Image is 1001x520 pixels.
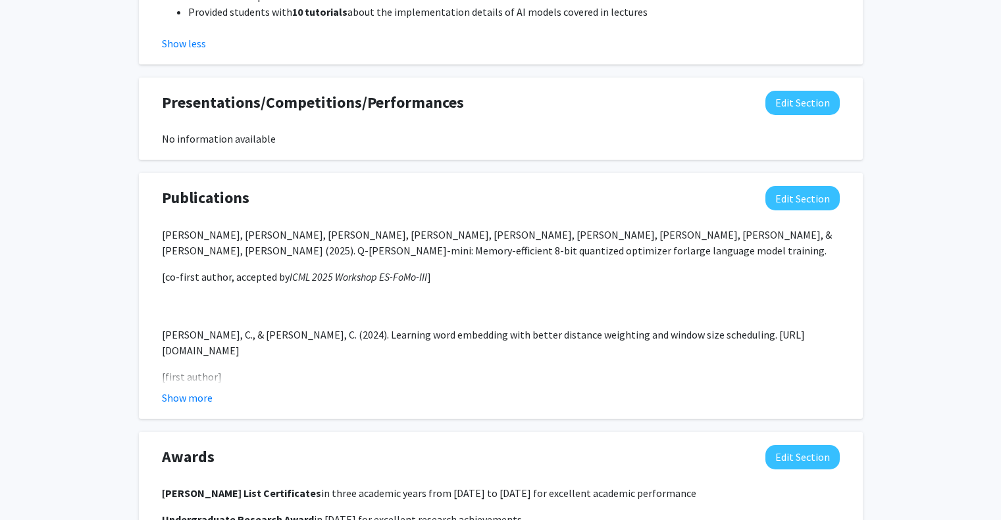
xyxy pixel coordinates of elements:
[162,485,840,501] p: in three academic years from [DATE] to [DATE] for excellent academic performance
[765,445,840,469] button: Edit Awards
[162,186,249,210] span: Publications
[162,131,840,147] div: No information available
[292,5,347,18] strong: 10 tutorials
[765,91,840,115] button: Edit Presentations/Competitions/Performances
[162,486,321,500] strong: [PERSON_NAME] List Certificates
[162,269,840,285] p: [co-first author, accepted by ]
[162,227,840,258] p: [PERSON_NAME], [PERSON_NAME], [PERSON_NAME], [PERSON_NAME], [PERSON_NAME], [PERSON_NAME], [PERSON...
[162,35,206,51] button: Show less
[765,186,840,210] button: Edit Publications
[10,461,56,510] iframe: Chat
[188,4,840,20] li: Provided students with about the implementation details of AI models covered in lectures
[162,390,213,406] button: Show more
[162,369,840,385] p: [first author]
[162,445,215,469] span: Awards
[162,91,464,114] span: Presentations/Competitions/Performances
[290,270,427,283] em: ICML 2025 Workshop ES-FoMo-III
[162,327,840,358] p: [PERSON_NAME], C., & [PERSON_NAME], C. (2024). Learning word embedding with better distance weigh...
[687,244,827,257] span: large language model training.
